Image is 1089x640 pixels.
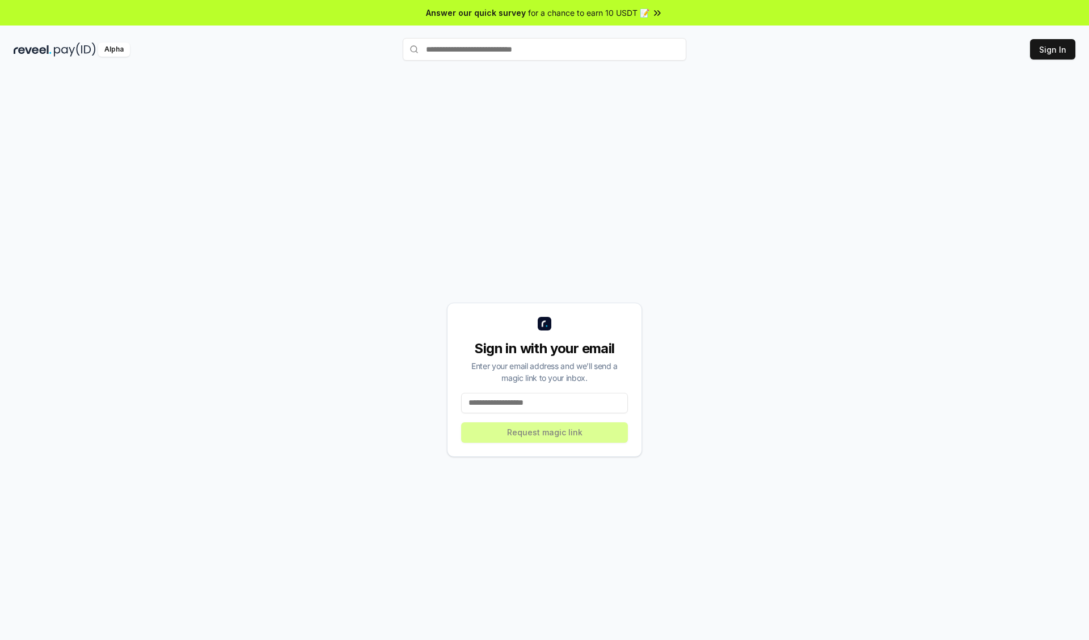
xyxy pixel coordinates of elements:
div: Alpha [98,43,130,57]
div: Enter your email address and we’ll send a magic link to your inbox. [461,360,628,384]
img: pay_id [54,43,96,57]
span: Answer our quick survey [426,7,526,19]
span: for a chance to earn 10 USDT 📝 [528,7,649,19]
button: Sign In [1030,39,1075,60]
div: Sign in with your email [461,340,628,358]
img: logo_small [538,317,551,330]
img: reveel_dark [14,43,52,57]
